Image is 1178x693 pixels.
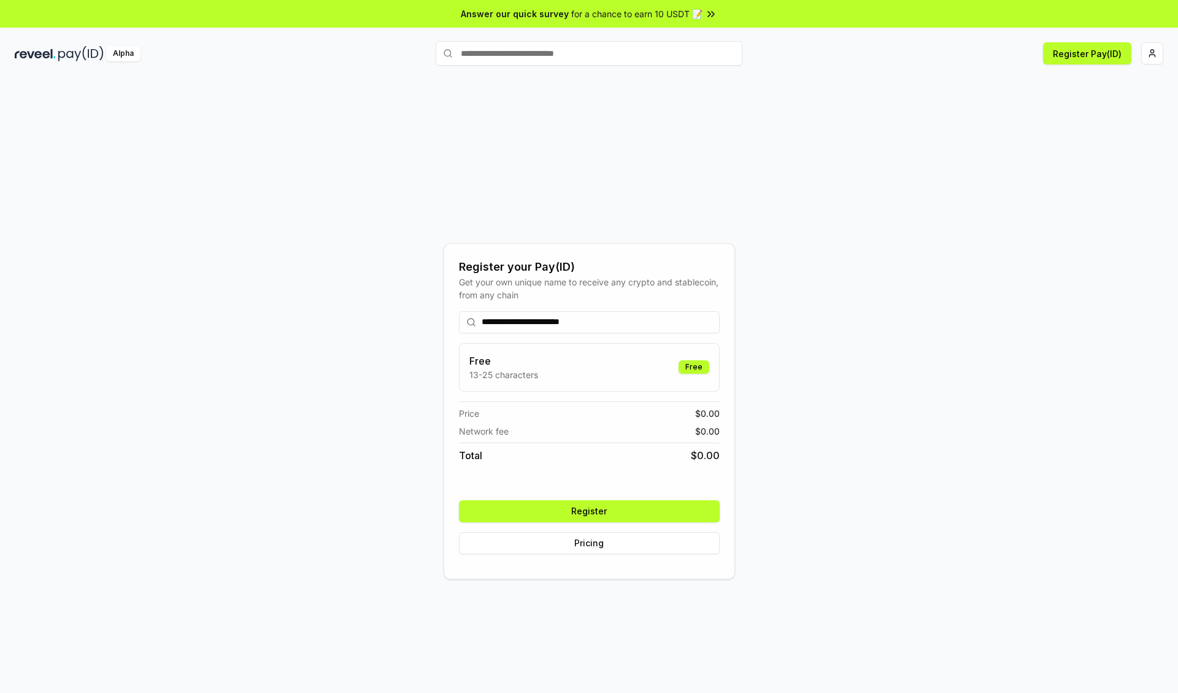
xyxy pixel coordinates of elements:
[459,448,482,463] span: Total
[1043,42,1131,64] button: Register Pay(ID)
[469,354,538,368] h3: Free
[571,7,703,20] span: for a chance to earn 10 USDT 📝
[459,532,720,554] button: Pricing
[15,46,56,61] img: reveel_dark
[459,276,720,301] div: Get your own unique name to receive any crypto and stablecoin, from any chain
[459,500,720,522] button: Register
[58,46,104,61] img: pay_id
[459,258,720,276] div: Register your Pay(ID)
[106,46,141,61] div: Alpha
[679,360,709,374] div: Free
[695,407,720,420] span: $ 0.00
[469,368,538,381] p: 13-25 characters
[461,7,569,20] span: Answer our quick survey
[695,425,720,438] span: $ 0.00
[459,407,479,420] span: Price
[691,448,720,463] span: $ 0.00
[459,425,509,438] span: Network fee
